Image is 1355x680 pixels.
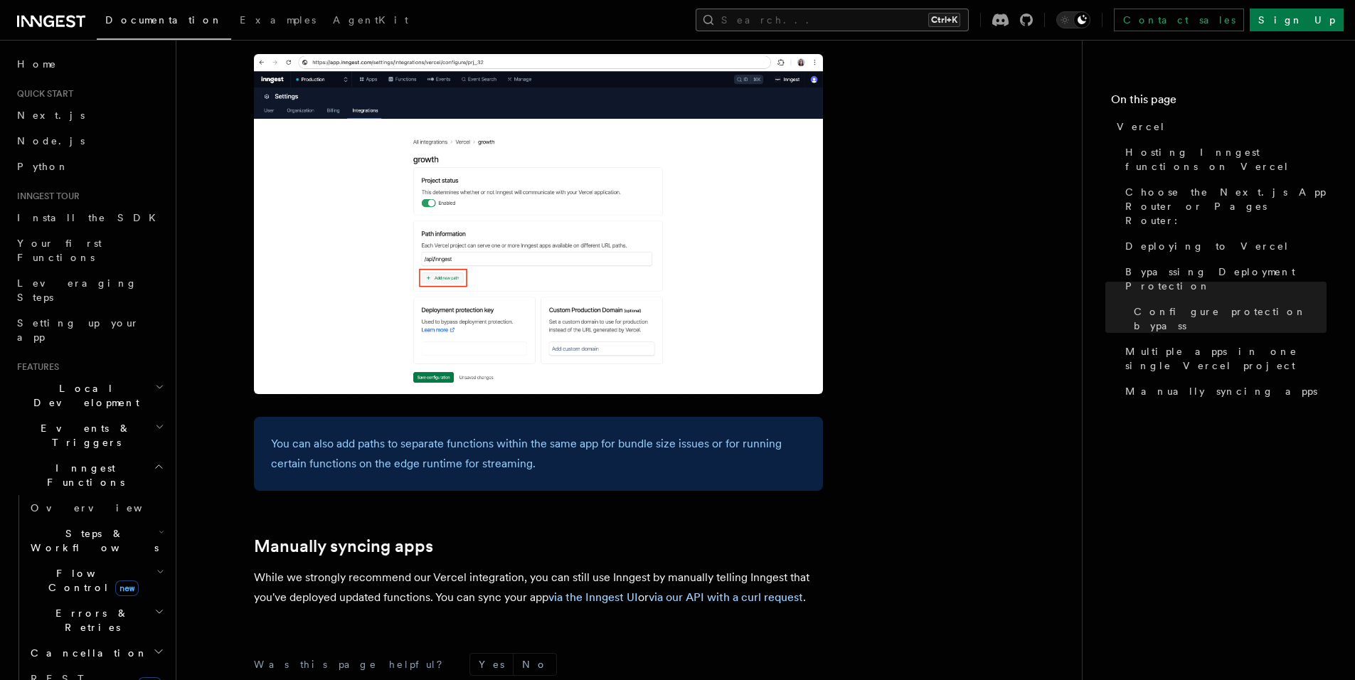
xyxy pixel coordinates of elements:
[25,646,148,660] span: Cancellation
[1125,239,1290,253] span: Deploying to Vercel
[1128,299,1327,339] a: Configure protection bypass
[17,238,102,263] span: Your first Functions
[240,14,316,26] span: Examples
[11,51,167,77] a: Home
[696,9,969,31] button: Search...Ctrl+K
[11,455,167,495] button: Inngest Functions
[1125,185,1327,228] span: Choose the Next.js App Router or Pages Router:
[17,277,137,303] span: Leveraging Steps
[1120,233,1327,259] a: Deploying to Vercel
[1120,339,1327,378] a: Multiple apps in one single Vercel project
[11,154,167,179] a: Python
[1120,179,1327,233] a: Choose the Next.js App Router or Pages Router:
[1125,344,1327,373] span: Multiple apps in one single Vercel project
[928,13,960,27] kbd: Ctrl+K
[1120,259,1327,299] a: Bypassing Deployment Protection
[514,654,556,675] button: No
[25,495,167,521] a: Overview
[231,4,324,38] a: Examples
[254,568,823,607] p: While we strongly recommend our Vercel integration, you can still use Inngest by manually telling...
[1120,378,1327,404] a: Manually syncing apps
[1125,265,1327,293] span: Bypassing Deployment Protection
[25,606,154,634] span: Errors & Retries
[11,421,155,450] span: Events & Triggers
[17,317,139,343] span: Setting up your app
[1250,9,1344,31] a: Sign Up
[11,270,167,310] a: Leveraging Steps
[17,212,164,223] span: Install the SDK
[31,502,177,514] span: Overview
[25,566,156,595] span: Flow Control
[548,590,638,604] a: via the Inngest UI
[11,128,167,154] a: Node.js
[324,4,417,38] a: AgentKit
[97,4,231,40] a: Documentation
[470,654,513,675] button: Yes
[25,640,167,666] button: Cancellation
[11,381,155,410] span: Local Development
[105,14,223,26] span: Documentation
[11,191,80,202] span: Inngest tour
[254,657,452,671] p: Was this page helpful?
[11,230,167,270] a: Your first Functions
[11,376,167,415] button: Local Development
[1125,145,1327,174] span: Hosting Inngest functions on Vercel
[25,600,167,640] button: Errors & Retries
[25,521,167,561] button: Steps & Workflows
[1056,11,1090,28] button: Toggle dark mode
[25,561,167,600] button: Flow Controlnew
[17,110,85,121] span: Next.js
[17,161,69,172] span: Python
[11,102,167,128] a: Next.js
[254,417,823,491] div: You can also add paths to separate functions within the same app for bundle size issues or for ru...
[11,88,73,100] span: Quick start
[254,536,433,556] a: Manually syncing apps
[11,310,167,350] a: Setting up your app
[254,54,823,394] img: Add new path information button in the Inngest dashboard
[11,415,167,455] button: Events & Triggers
[11,205,167,230] a: Install the SDK
[1114,9,1244,31] a: Contact sales
[1134,304,1327,333] span: Configure protection bypass
[11,361,59,373] span: Features
[1111,91,1327,114] h4: On this page
[17,135,85,147] span: Node.js
[1117,119,1166,134] span: Vercel
[1111,114,1327,139] a: Vercel
[11,461,154,489] span: Inngest Functions
[649,590,803,604] a: via our API with a curl request
[333,14,408,26] span: AgentKit
[17,57,57,71] span: Home
[1120,139,1327,179] a: Hosting Inngest functions on Vercel
[25,526,159,555] span: Steps & Workflows
[115,580,139,596] span: new
[1125,384,1317,398] span: Manually syncing apps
